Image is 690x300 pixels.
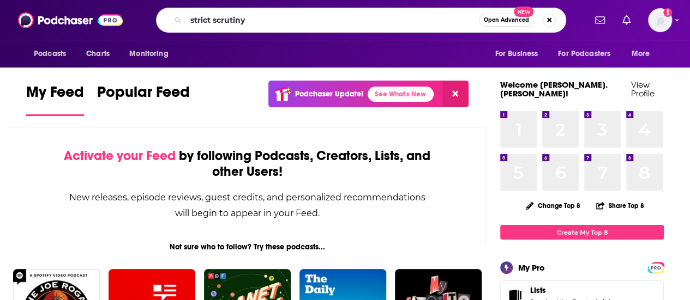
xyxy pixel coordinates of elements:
[26,83,84,116] a: My Feed
[514,7,533,17] span: New
[9,242,486,252] div: Not sure who to follow? Try these podcasts...
[487,44,551,64] button: open menu
[479,14,534,27] button: Open AdvancedNew
[632,46,650,62] span: More
[97,83,190,108] span: Popular Feed
[484,17,529,23] span: Open Advanced
[186,11,479,29] input: Search podcasts, credits, & more...
[64,148,431,180] div: by following Podcasts, Creators, Lists, and other Users!
[64,148,176,164] span: Activate your Feed
[495,46,538,62] span: For Business
[368,87,434,102] a: See What's New
[26,83,84,108] span: My Feed
[558,46,610,62] span: For Podcasters
[648,8,672,32] span: Logged in as hannah.bishop
[18,10,123,30] img: Podchaser - Follow, Share and Rate Podcasts
[530,285,614,295] a: Lists
[624,44,664,64] button: open menu
[156,8,566,33] div: Search podcasts, credits, & more...
[618,11,635,29] a: Show notifications dropdown
[663,8,672,17] svg: Add a profile image
[500,79,608,99] a: Welcome [PERSON_NAME].[PERSON_NAME]!
[648,8,672,32] button: Show profile menu
[530,285,546,295] span: Lists
[86,46,110,62] span: Charts
[64,189,431,221] div: New releases, episode reviews, guest credits, and personalized recommendations will begin to appe...
[649,264,662,272] span: PRO
[129,46,168,62] span: Monitoring
[649,263,662,271] a: PRO
[551,44,626,64] button: open menu
[500,225,664,240] a: Create My Top 8
[519,199,587,212] button: Change Top 8
[34,46,66,62] span: Podcasts
[591,11,609,29] a: Show notifications dropdown
[596,195,645,216] button: Share Top 8
[295,89,363,99] p: Podchaser Update!
[97,83,190,116] a: Popular Feed
[79,44,116,64] a: Charts
[631,79,655,99] a: View Profile
[518,262,545,273] div: My Pro
[648,8,672,32] img: User Profile
[122,44,182,64] button: open menu
[26,44,80,64] button: open menu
